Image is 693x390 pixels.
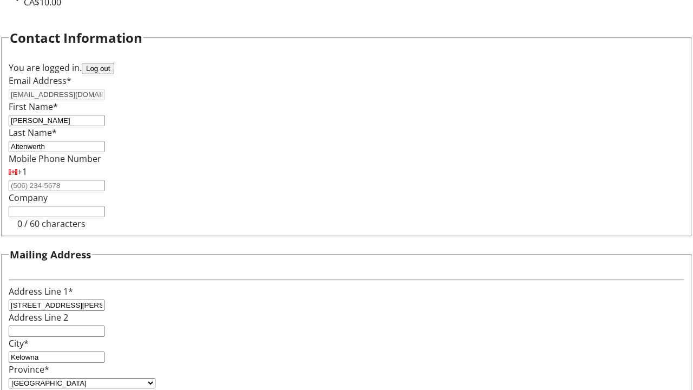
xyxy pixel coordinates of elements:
label: Address Line 1* [9,285,73,297]
label: Mobile Phone Number [9,153,101,165]
tr-character-limit: 0 / 60 characters [17,218,86,230]
label: Address Line 2 [9,311,68,323]
label: First Name* [9,101,58,113]
div: You are logged in. [9,61,684,74]
input: City [9,352,104,363]
h2: Contact Information [10,28,142,48]
label: City* [9,337,29,349]
input: (506) 234-5678 [9,180,104,191]
label: Last Name* [9,127,57,139]
h3: Mailing Address [10,247,91,262]
button: Log out [82,63,114,74]
label: Province* [9,363,49,375]
input: Address [9,300,104,311]
label: Company [9,192,48,204]
label: Email Address* [9,75,71,87]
